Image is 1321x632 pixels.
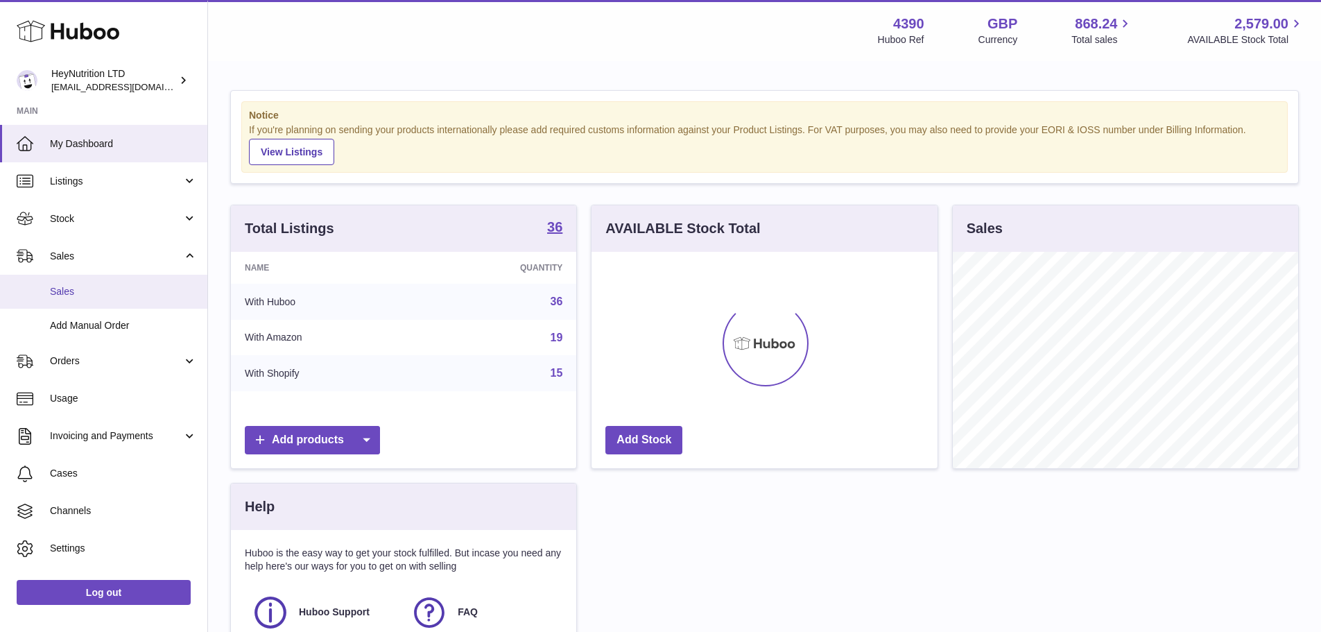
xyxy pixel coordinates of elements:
[50,355,182,368] span: Orders
[50,319,197,332] span: Add Manual Order
[245,219,334,238] h3: Total Listings
[420,252,577,284] th: Quantity
[551,367,563,379] a: 15
[231,284,420,320] td: With Huboo
[458,606,478,619] span: FAQ
[605,426,682,454] a: Add Stock
[50,542,197,555] span: Settings
[299,606,370,619] span: Huboo Support
[1187,33,1304,46] span: AVAILABLE Stock Total
[50,504,197,518] span: Channels
[245,426,380,454] a: Add products
[231,355,420,391] td: With Shopify
[50,467,197,480] span: Cases
[245,547,562,573] p: Huboo is the easy way to get your stock fulfilled. But incase you need any help here's our ways f...
[1234,15,1288,33] span: 2,579.00
[1075,15,1117,33] span: 868.24
[17,580,191,605] a: Log out
[551,332,563,343] a: 19
[411,594,555,631] a: FAQ
[1071,15,1133,46] a: 868.24 Total sales
[249,139,334,165] a: View Listings
[987,15,1017,33] strong: GBP
[50,212,182,225] span: Stock
[231,252,420,284] th: Name
[50,137,197,151] span: My Dashboard
[231,320,420,356] td: With Amazon
[1071,33,1133,46] span: Total sales
[245,497,275,516] h3: Help
[605,219,760,238] h3: AVAILABLE Stock Total
[51,67,176,94] div: HeyNutrition LTD
[50,392,197,405] span: Usage
[50,250,182,263] span: Sales
[967,219,1003,238] h3: Sales
[50,175,182,188] span: Listings
[893,15,924,33] strong: 4390
[978,33,1018,46] div: Currency
[51,81,204,92] span: [EMAIL_ADDRESS][DOMAIN_NAME]
[17,70,37,91] img: internalAdmin-4390@internal.huboo.com
[547,220,562,237] a: 36
[547,220,562,234] strong: 36
[551,296,563,307] a: 36
[249,123,1280,165] div: If you're planning on sending your products internationally please add required customs informati...
[252,594,397,631] a: Huboo Support
[50,285,197,298] span: Sales
[878,33,924,46] div: Huboo Ref
[1187,15,1304,46] a: 2,579.00 AVAILABLE Stock Total
[249,109,1280,122] strong: Notice
[50,429,182,443] span: Invoicing and Payments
